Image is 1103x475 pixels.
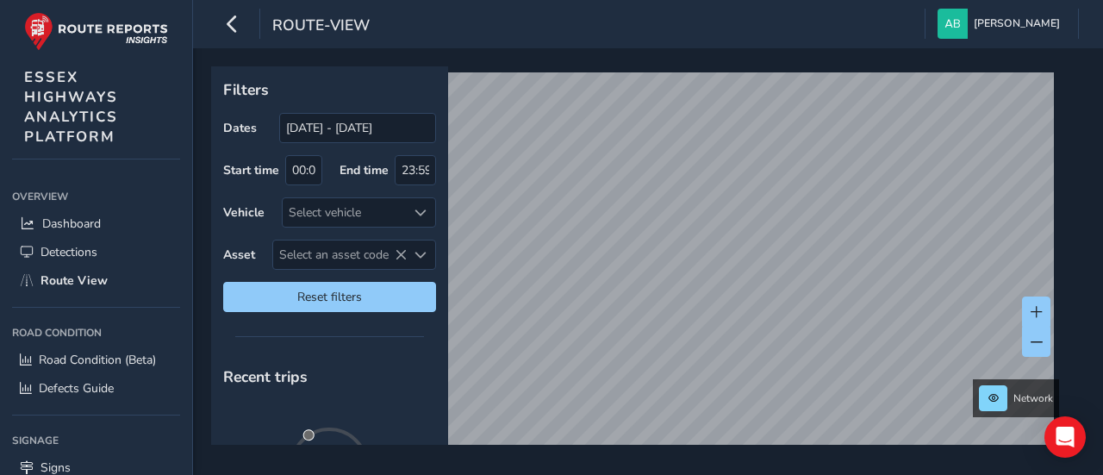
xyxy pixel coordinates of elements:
[407,241,435,269] div: Select an asset code
[39,352,156,368] span: Road Condition (Beta)
[12,266,180,295] a: Route View
[41,272,108,289] span: Route View
[41,244,97,260] span: Detections
[12,209,180,238] a: Dashboard
[223,78,436,101] p: Filters
[974,9,1060,39] span: [PERSON_NAME]
[283,198,407,227] div: Select vehicle
[938,9,968,39] img: diamond-layout
[1013,391,1053,405] span: Network
[223,162,279,178] label: Start time
[39,380,114,397] span: Defects Guide
[223,282,436,312] button: Reset filters
[42,216,101,232] span: Dashboard
[340,162,389,178] label: End time
[24,12,168,51] img: rr logo
[217,72,1054,465] canvas: Map
[223,366,308,387] span: Recent trips
[223,120,257,136] label: Dates
[1044,416,1086,458] div: Open Intercom Messenger
[12,320,180,346] div: Road Condition
[12,184,180,209] div: Overview
[223,204,265,221] label: Vehicle
[24,67,118,147] span: ESSEX HIGHWAYS ANALYTICS PLATFORM
[273,241,407,269] span: Select an asset code
[12,238,180,266] a: Detections
[12,428,180,453] div: Signage
[12,374,180,403] a: Defects Guide
[938,9,1066,39] button: [PERSON_NAME]
[12,346,180,374] a: Road Condition (Beta)
[272,15,370,39] span: route-view
[236,289,423,305] span: Reset filters
[223,247,255,263] label: Asset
